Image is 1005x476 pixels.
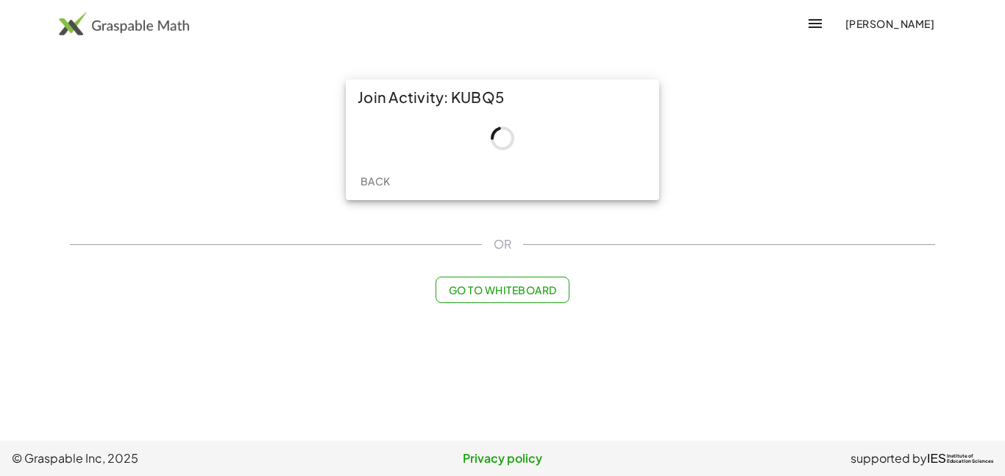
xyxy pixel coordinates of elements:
span: supported by [850,450,927,467]
span: OR [494,235,511,253]
button: [PERSON_NAME] [833,10,946,37]
span: Back [360,174,390,188]
a: Privacy policy [339,450,667,467]
button: Back [352,168,399,194]
div: Join Activity: KUBQ5 [346,79,659,115]
span: Go to Whiteboard [448,283,556,296]
span: © Graspable Inc, 2025 [12,450,339,467]
span: Institute of Education Sciences [947,454,993,464]
span: [PERSON_NAME] [845,17,934,30]
button: Go to Whiteboard [436,277,569,303]
a: IESInstitute ofEducation Sciences [927,450,993,467]
span: IES [927,452,946,466]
